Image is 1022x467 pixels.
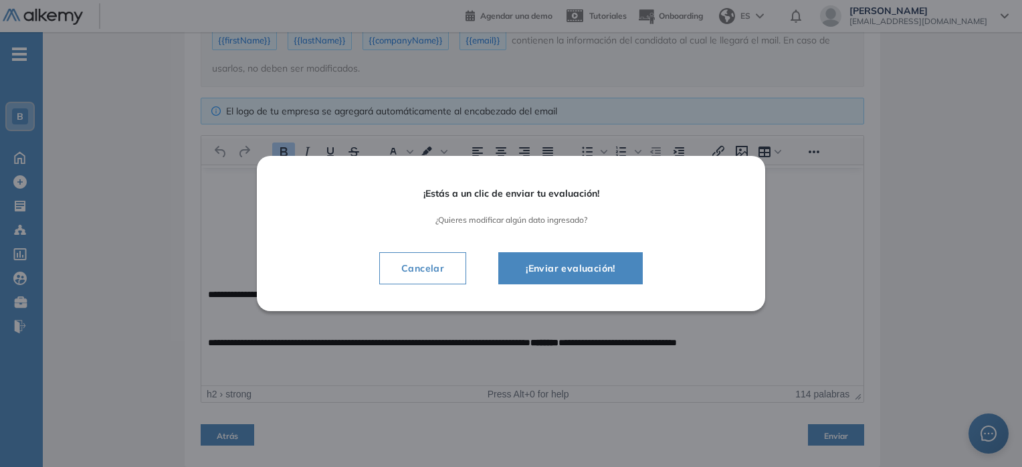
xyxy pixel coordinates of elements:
body: Área de texto enriquecido. Pulse ALT-0 para abrir la ayuda. [7,11,655,391]
span: ¡Estás a un clic de enviar tu evaluación! [294,188,728,199]
span: Cancelar [391,260,455,276]
span: ¿Quieres modificar algún dato ingresado? [294,215,728,225]
button: ¡Enviar evaluación! [498,252,643,284]
button: Cancelar [379,252,466,284]
span: ¡Enviar evaluación! [515,260,626,276]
